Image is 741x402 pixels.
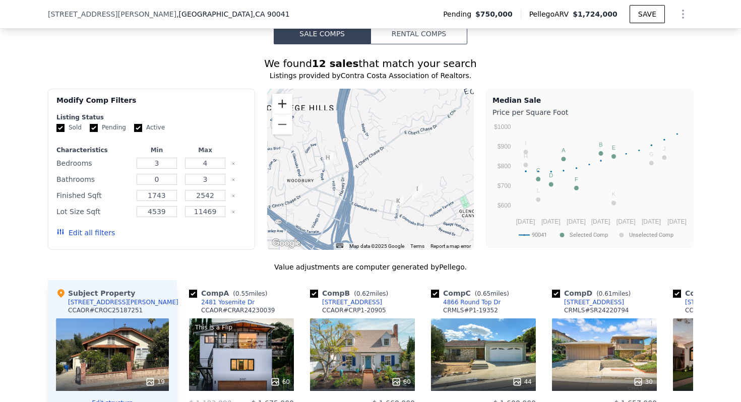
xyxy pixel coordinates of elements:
a: [STREET_ADDRESS] [310,298,382,306]
text: K [612,191,616,197]
a: 4866 Round Top Dr [431,298,501,306]
span: , CA 90041 [253,10,290,18]
span: Pellego ARV [529,9,573,19]
div: This is a Flip [193,322,234,332]
div: Min [135,146,179,154]
svg: A chart. [492,119,687,245]
button: Zoom out [272,114,292,135]
text: B [599,142,602,148]
button: Clear [231,162,235,166]
div: Listings provided by Contra Costa Association of Realtors . [48,71,693,81]
text: G [649,151,654,157]
text: [DATE] [516,218,535,225]
button: Sale Comps [274,23,371,44]
text: I [525,140,526,146]
text: [DATE] [567,218,586,225]
text: [DATE] [591,218,610,225]
label: Pending [90,123,126,132]
label: Sold [56,123,82,132]
text: A [562,147,566,153]
div: [STREET_ADDRESS] [564,298,624,306]
button: Clear [231,194,235,198]
div: CCAOR # CRAR24230039 [201,306,275,314]
div: Listing Status [56,113,246,121]
div: 4866 Round Top Dr [443,298,501,306]
button: Keyboard shortcuts [336,243,343,248]
button: Clear [231,178,235,182]
span: 0.55 [235,290,249,297]
span: ( miles) [471,290,513,297]
div: Subject Property [56,288,135,298]
div: Comp D [552,288,635,298]
text: $900 [498,143,511,150]
span: [STREET_ADDRESS][PERSON_NAME] [48,9,176,19]
div: Comp C [431,288,513,298]
div: 44 [512,377,532,387]
text: [DATE] [642,218,661,225]
text: $600 [498,202,511,209]
text: [DATE] [541,218,561,225]
div: Value adjustments are computer generated by Pellego . [48,262,693,272]
span: 0.61 [599,290,612,297]
div: 584 Arch Pl [412,184,423,201]
text: F [575,176,578,182]
div: Comp B [310,288,392,298]
span: ( miles) [592,290,635,297]
div: Comp A [189,288,271,298]
button: Show Options [673,4,693,24]
text: Unselected Comp [629,232,673,238]
input: Sold [56,124,65,132]
a: Terms (opens in new tab) [410,243,424,249]
text: $1000 [494,123,511,130]
div: [STREET_ADDRESS][PERSON_NAME] [68,298,178,306]
div: Lot Size Sqft [56,205,131,219]
div: CRMLS # SR24220794 [564,306,629,314]
span: $750,000 [475,9,513,19]
text: L [537,187,540,193]
a: Open this area in Google Maps (opens a new window) [270,237,303,250]
button: SAVE [630,5,665,23]
div: 60 [270,377,290,387]
div: Modify Comp Filters [56,95,246,113]
text: $800 [498,163,511,170]
div: Price per Square Foot [492,105,687,119]
div: 2481 Yosemite Dr [201,298,255,306]
div: Max [183,146,227,154]
span: ( miles) [229,290,271,297]
span: $1,724,000 [573,10,618,18]
button: Clear [231,210,235,214]
label: Active [134,123,165,132]
span: ( miles) [350,290,392,297]
a: Report a map error [430,243,471,249]
text: [DATE] [667,218,687,225]
a: [STREET_ADDRESS] [552,298,624,306]
input: Pending [90,124,98,132]
button: Rental Comps [371,23,467,44]
span: Map data ©2025 Google [349,243,404,249]
div: CCAOR # CRP1-20905 [322,306,386,314]
div: Bathrooms [56,172,131,186]
span: 0.62 [356,290,370,297]
span: 0.65 [477,290,490,297]
text: $700 [498,182,511,189]
div: 19 [145,377,165,387]
span: , [GEOGRAPHIC_DATA] [176,9,289,19]
div: Finished Sqft [56,188,131,203]
input: Active [134,124,142,132]
a: 2481 Yosemite Dr [189,298,255,306]
text: 90041 [532,232,547,238]
text: [DATE] [616,218,636,225]
div: Bedrooms [56,156,131,170]
button: Edit all filters [56,228,115,238]
span: Pending [443,9,475,19]
text: C [536,167,540,173]
div: We found that match your search [48,56,693,71]
img: Google [270,237,303,250]
div: 628 Corwin Ave [322,153,333,170]
text: H [524,153,528,159]
button: Zoom in [272,94,292,114]
div: 30 [633,377,653,387]
div: CCAOR # CROC25187251 [68,306,143,314]
div: CRMLS # P1-19352 [443,306,498,314]
div: Median Sale [492,95,687,105]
